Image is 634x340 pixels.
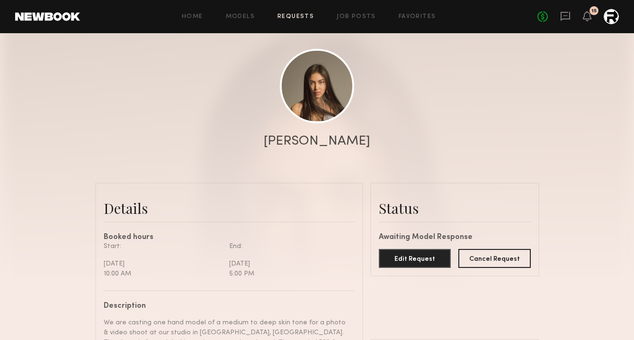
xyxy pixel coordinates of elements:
[379,249,451,268] button: Edit Request
[379,199,531,218] div: Status
[591,9,597,14] div: 15
[337,14,376,20] a: Job Posts
[182,14,203,20] a: Home
[104,303,348,310] div: Description
[264,135,370,148] div: [PERSON_NAME]
[104,259,222,269] div: [DATE]
[399,14,436,20] a: Favorites
[277,14,314,20] a: Requests
[379,234,531,241] div: Awaiting Model Response
[229,241,348,251] div: End:
[226,14,255,20] a: Models
[104,241,222,251] div: Start:
[104,234,355,241] div: Booked hours
[458,249,531,268] button: Cancel Request
[229,269,348,279] div: 5:00 PM
[104,199,355,218] div: Details
[104,269,222,279] div: 10:00 AM
[229,259,348,269] div: [DATE]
